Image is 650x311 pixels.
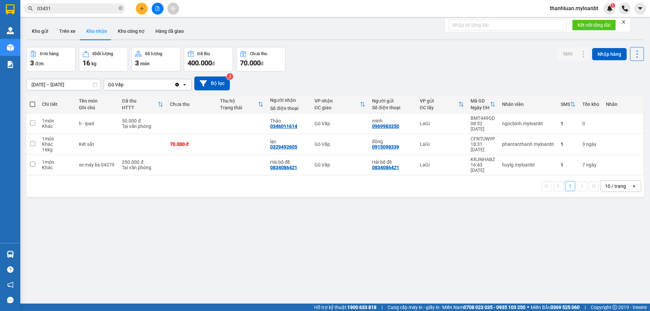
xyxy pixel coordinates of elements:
div: Trạng thái [220,105,258,110]
button: file-add [152,3,164,15]
div: Chưa thu [250,51,267,56]
div: Hải bồ đề [270,159,308,165]
img: icon-new-feature [607,5,613,12]
div: 1 món [42,136,72,141]
div: Tồn kho [582,102,599,107]
span: Hỗ trợ kỹ thuật: [314,304,376,311]
div: 1 món [42,118,72,124]
svg: open [631,183,637,189]
span: 3 [135,59,139,67]
th: Toggle SortBy [557,95,579,113]
span: file-add [155,6,160,11]
input: Nhập số tổng đài [448,20,567,30]
span: notification [7,282,14,288]
sup: 1 [610,3,615,8]
img: phone-icon [622,5,628,12]
div: Khác [42,165,72,170]
div: lạc [270,139,308,144]
span: ngày [586,162,597,168]
div: Ghi chú [79,105,115,110]
span: đ [261,61,263,66]
button: Số lượng3món [131,47,180,71]
div: Đã thu [122,98,157,104]
div: 1 [561,121,576,126]
div: Nhân viên [502,102,554,107]
span: ngày [586,141,597,147]
div: 3 [582,141,599,147]
div: Gò Vấp [315,162,365,168]
strong: 0369 525 060 [550,305,580,310]
span: 70.000 [240,59,261,67]
span: close [621,20,626,24]
div: ngocbinh.myloanbt [502,121,554,126]
div: LaGi [420,141,464,147]
div: Khác [42,124,72,129]
div: ĐC lấy [420,105,458,110]
div: Số điện thoại [372,105,413,110]
div: phantanthanh.myloanbt [502,141,554,147]
input: Select a date range. [27,79,101,90]
span: Kết nối tổng đài [578,21,610,29]
div: Tại văn phòng [122,165,163,170]
input: Selected Gò Vấp. [124,81,125,88]
div: Mã GD [471,98,490,104]
div: Ngày ĐH [471,105,490,110]
img: logo-vxr [6,4,15,15]
img: warehouse-icon [7,44,14,51]
div: KRJNHABZ [471,157,495,162]
div: Đơn hàng [40,51,59,56]
span: question-circle [7,266,14,273]
button: Nhập hàng [592,48,627,60]
div: 350.000 đ [122,159,163,165]
button: Kho gửi [26,23,54,39]
span: 1 [611,3,614,8]
svg: Clear value [174,82,180,87]
div: Số lượng [145,51,162,56]
div: 1 món [42,159,72,165]
svg: open [182,82,187,87]
div: xe máy bs 04379 [79,162,115,168]
input: Tìm tên, số ĐT hoặc mã đơn [37,5,117,12]
button: Trên xe [54,23,81,39]
button: Đã thu400.000đ [184,47,233,71]
img: warehouse-icon [7,251,14,258]
button: Chưa thu70.000đ [236,47,285,71]
img: warehouse-icon [7,27,14,34]
div: 08:52 [DATE] [471,121,495,132]
div: 0915098339 [372,144,399,150]
div: 0969983350 [372,124,399,129]
span: Miền Nam [442,304,525,311]
button: Hàng đã giao [150,23,189,39]
th: Toggle SortBy [118,95,166,113]
span: thanhluan.myloanbt [544,4,604,13]
button: SMS [558,48,578,60]
sup: 3 [226,73,233,80]
div: minh [372,118,413,124]
span: Cung cấp máy in - giấy in: [388,304,440,311]
span: đ [212,61,215,66]
div: Số điện thoại [270,106,308,111]
th: Toggle SortBy [467,95,499,113]
div: ĐC giao [315,105,360,110]
button: Kết nối tổng đài [572,20,616,30]
div: Gò Vấp [315,141,365,147]
th: Toggle SortBy [217,95,267,113]
div: 18:31 [DATE] [471,141,495,152]
div: Khác [42,141,72,147]
span: plus [139,6,144,11]
div: 7 [582,162,599,168]
button: aim [167,3,179,15]
button: Bộ lọc [194,76,230,90]
span: close-circle [118,6,123,10]
div: 0 [582,121,599,126]
div: VP nhận [315,98,360,104]
span: ⚪️ [527,306,529,309]
div: 0834086421 [270,165,297,170]
button: plus [136,3,148,15]
div: LaGi [420,162,464,168]
div: SMS [561,102,570,107]
div: Gò Vấp [108,81,124,88]
div: LaGi [420,121,464,126]
span: caret-down [637,5,643,12]
button: 1 [565,181,575,191]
